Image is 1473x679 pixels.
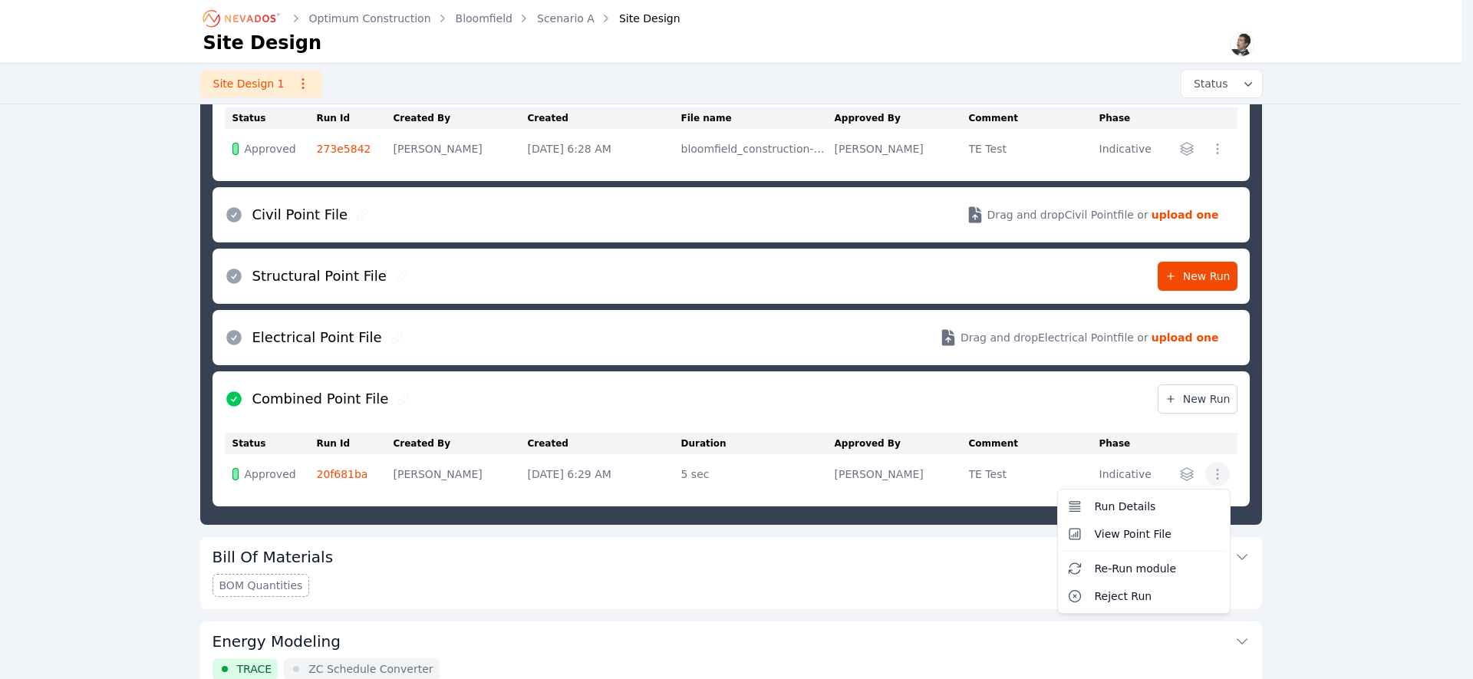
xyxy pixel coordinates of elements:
button: Run Details [1061,493,1227,520]
button: Reject Run [1061,582,1227,610]
span: Re-Run module [1095,561,1177,576]
span: View Point File [1095,526,1171,542]
button: View Point File [1061,520,1227,548]
button: Re-Run module [1061,555,1227,582]
span: Reject Run [1095,588,1152,604]
span: Run Details [1095,499,1156,514]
